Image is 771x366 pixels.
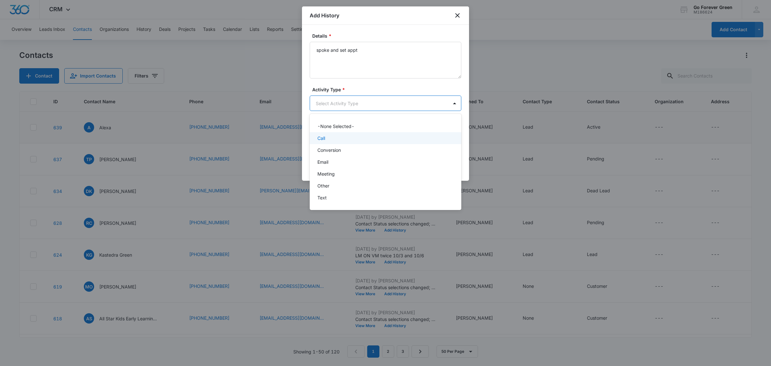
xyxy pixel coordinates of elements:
[317,123,354,130] p: -None Selected-
[317,159,328,165] p: Email
[317,135,325,142] p: Call
[317,182,329,189] p: Other
[317,170,335,177] p: Meeting
[317,194,327,201] p: Text
[317,147,341,153] p: Conversion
